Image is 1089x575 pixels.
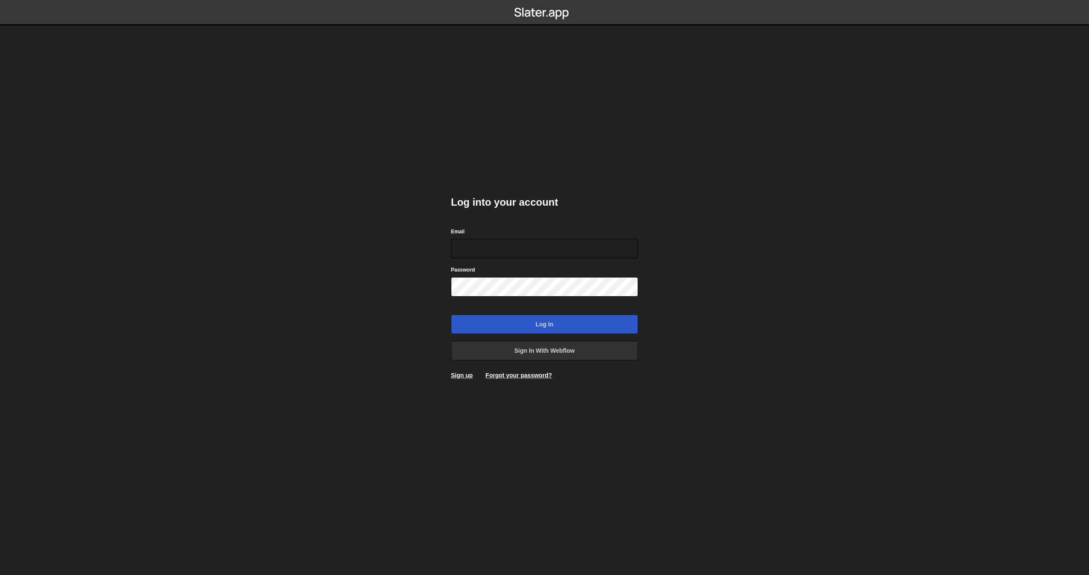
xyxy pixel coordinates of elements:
[451,227,465,236] label: Email
[451,341,638,360] a: Sign in with Webflow
[451,372,473,379] a: Sign up
[485,372,552,379] a: Forgot your password?
[451,314,638,334] input: Log in
[451,266,475,274] label: Password
[451,195,638,209] h2: Log into your account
